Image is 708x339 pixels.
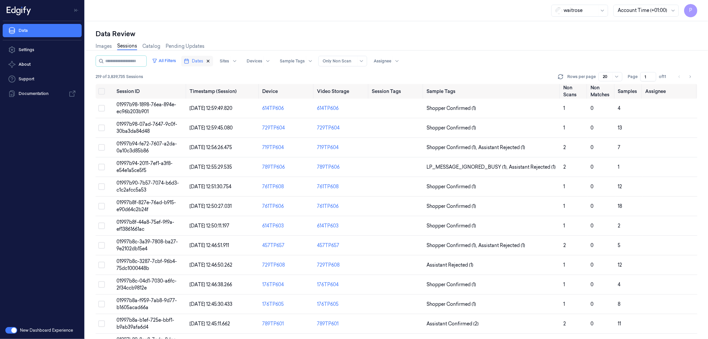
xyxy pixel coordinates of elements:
button: Select row [98,164,105,170]
button: Select row [98,203,105,210]
span: Assistant Rejected (1) [509,164,556,171]
span: 18 [618,203,622,209]
span: 01997b8c-3a39-7808-ba27-9e2102db15e4 [117,239,178,252]
button: Select row [98,262,105,268]
span: 0 [590,223,593,229]
span: 4 [618,282,621,288]
div: 176TP605 [262,301,312,308]
span: 7 [618,144,621,150]
a: Sessions [117,42,137,50]
a: Documentation [3,87,82,100]
button: Select row [98,301,105,307]
span: 0 [590,144,593,150]
div: 457TP657 [317,242,339,249]
span: Shopper Confirmed (1) [427,125,476,131]
button: Select all [98,88,105,95]
div: 761TP608 [317,183,339,190]
span: 4 [618,105,621,111]
th: Video Storage [314,84,369,99]
span: LP_MESSAGE_IGNORED_BUSY (1) , [427,164,509,171]
span: [DATE] 12:55:29.535 [190,164,232,170]
span: [DATE] 12:59:45.080 [190,125,233,131]
button: Select row [98,222,105,229]
span: Shopper Confirmed (1) [427,222,476,229]
span: 219 of 3,839,735 Sessions [96,74,143,80]
th: Assignee [643,84,697,99]
div: 457TP657 [262,242,312,249]
span: 1 [563,282,565,288]
span: Shopper Confirmed (1) [427,183,476,190]
button: Select row [98,183,105,190]
a: Settings [3,43,82,56]
span: 01997b8a-f959-7ab8-9d77-b1605acad66a [117,297,177,310]
a: Support [3,72,82,86]
span: 01997b8c-3287-7cbf-96b4-75dc1000448b [117,258,177,271]
button: P [684,4,697,17]
div: 176TP604 [262,281,312,288]
span: 0 [590,203,593,209]
span: 1 [563,203,565,209]
span: 2 [563,144,566,150]
span: 12 [618,262,622,268]
a: Pending Updates [166,43,204,50]
span: 0 [590,105,593,111]
a: Data [3,24,82,37]
span: Assistant Rejected (1) [478,242,525,249]
div: 789TP601 [317,320,339,327]
div: 729TP608 [317,262,340,269]
span: [DATE] 12:46:50.262 [190,262,232,268]
div: 614TP606 [262,105,312,112]
div: 614TP603 [317,222,339,229]
span: [DATE] 12:51:30.754 [190,184,231,190]
span: 11 [618,321,621,327]
div: 761TP608 [262,183,312,190]
span: 1 [563,262,565,268]
button: About [3,58,82,71]
span: 01997b94-fe72-7607-a2da-0a10c3d85b86 [117,141,177,154]
span: Shopper Confirmed (1) , [427,144,478,151]
span: Shopper Confirmed (1) , [427,242,478,249]
span: Shopper Confirmed (1) [427,203,476,210]
a: Images [96,43,112,50]
button: All Filters [149,55,179,66]
span: 5 [618,242,621,248]
p: Rows per page [567,74,596,80]
div: 176TP604 [317,281,339,288]
span: 0 [590,282,593,288]
button: Select row [98,320,105,327]
div: 789TP601 [262,320,312,327]
span: 01997b94-2011-7ef1-a3f8-e54e1a5ce5f5 [117,160,173,173]
span: [DATE] 12:45:11.662 [190,321,230,327]
th: Device [260,84,314,99]
span: 2 [563,242,566,248]
div: 729TP608 [262,262,312,269]
div: 729TP604 [317,125,340,131]
button: Dates [181,56,213,66]
span: 0 [590,125,593,131]
span: Page [628,74,638,80]
span: 0 [590,184,593,190]
span: 1 [563,223,565,229]
span: 01997b8a-b1ef-725e-bbf1-b9ab39afa6d4 [117,317,174,330]
span: 01997b98-1898-76ea-894e-ec96b203b901 [117,102,176,115]
span: 13 [618,125,622,131]
button: Toggle Navigation [71,5,82,16]
span: 01997b98-07ad-7647-9c0f-30ba3da84d48 [117,121,177,134]
span: Shopper Confirmed (1) [427,301,476,308]
div: 761TP606 [262,203,312,210]
span: 01997b8c-04d1-7030-a6fc-2f34ccb9812e [117,278,177,291]
nav: pagination [675,72,695,81]
span: 2 [563,321,566,327]
span: 1 [618,164,620,170]
span: 01997b8f-827e-76ad-b915-e90d64c2b24f [117,200,176,212]
div: 719TP604 [317,144,339,151]
span: [DATE] 12:45:30.433 [190,301,232,307]
th: Timestamp (Session) [187,84,260,99]
div: 789TP606 [317,164,340,171]
span: 01997b8f-44a8-75ef-9f9a-ef13861661ac [117,219,174,232]
span: 1 [563,125,565,131]
span: [DATE] 12:46:51.911 [190,242,229,248]
th: Session ID [114,84,187,99]
div: 719TP604 [262,144,312,151]
span: [DATE] 12:50:27.031 [190,203,232,209]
